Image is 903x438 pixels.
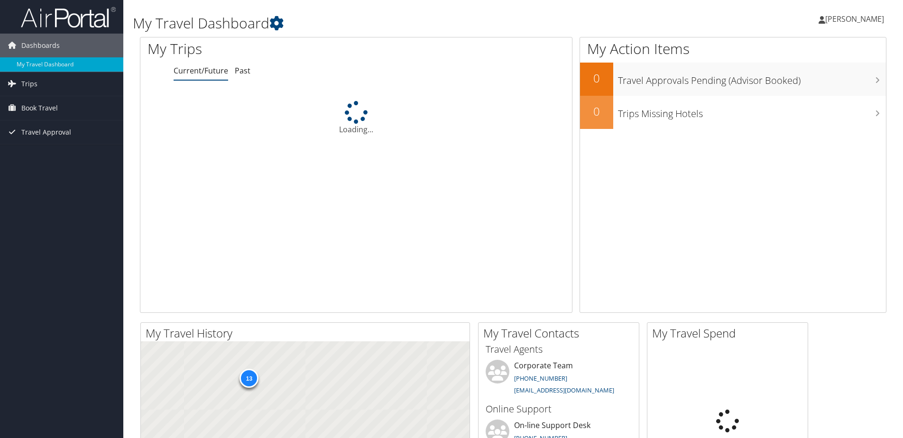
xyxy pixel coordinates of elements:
h2: 0 [580,103,613,119]
span: Trips [21,72,37,96]
a: 0Trips Missing Hotels [580,96,886,129]
h2: 0 [580,70,613,86]
h3: Trips Missing Hotels [618,102,886,120]
h2: My Travel Spend [652,325,808,341]
a: Current/Future [174,65,228,76]
img: airportal-logo.png [21,6,116,28]
a: [PERSON_NAME] [819,5,894,33]
a: Past [235,65,250,76]
span: Travel Approval [21,120,71,144]
a: [PHONE_NUMBER] [514,374,567,383]
h2: My Travel Contacts [483,325,639,341]
h1: My Action Items [580,39,886,59]
span: Dashboards [21,34,60,57]
h3: Travel Agents [486,343,632,356]
h1: My Travel Dashboard [133,13,640,33]
div: 13 [240,368,258,387]
span: Book Travel [21,96,58,120]
span: [PERSON_NAME] [825,14,884,24]
h3: Online Support [486,402,632,416]
h1: My Trips [147,39,385,59]
a: [EMAIL_ADDRESS][DOMAIN_NAME] [514,386,614,394]
div: Loading... [140,101,572,135]
h2: My Travel History [146,325,470,341]
li: Corporate Team [481,360,636,399]
a: 0Travel Approvals Pending (Advisor Booked) [580,63,886,96]
h3: Travel Approvals Pending (Advisor Booked) [618,69,886,87]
